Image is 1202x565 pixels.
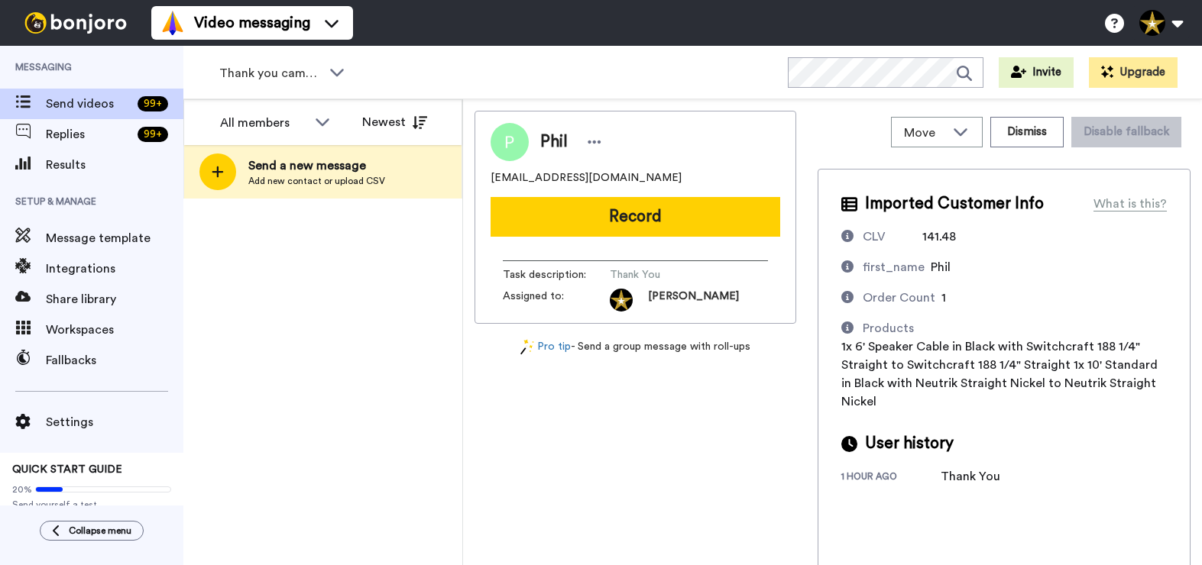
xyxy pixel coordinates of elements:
[491,170,682,186] span: [EMAIL_ADDRESS][DOMAIN_NAME]
[520,339,571,355] a: Pro tip
[1093,195,1167,213] div: What is this?
[220,114,307,132] div: All members
[491,197,780,237] button: Record
[351,107,439,137] button: Newest
[865,192,1044,215] span: Imported Customer Info
[1071,117,1181,147] button: Disable fallback
[46,260,183,278] span: Integrations
[194,12,310,34] span: Video messaging
[904,124,945,142] span: Move
[46,95,131,113] span: Send videos
[610,267,755,282] span: Thank You
[40,521,144,541] button: Collapse menu
[12,483,32,496] span: 20%
[863,289,935,307] div: Order Count
[941,292,946,304] span: 1
[503,289,610,312] span: Assigned to:
[219,64,322,82] span: Thank you campaign
[138,96,168,111] div: 99 +
[160,11,185,35] img: vm-color.svg
[841,341,1158,408] span: 1x 6' Speaker Cable in Black with Switchcraft 188 1/4" Straight to Switchcraft 188 1/4" Straight ...
[248,175,385,187] span: Add new contact or upload CSV
[46,321,183,339] span: Workspaces
[990,117,1064,147] button: Dismiss
[931,261,951,273] span: Phil
[46,413,183,431] span: Settings
[46,125,131,144] span: Replies
[12,499,171,511] span: Send yourself a test
[863,319,914,337] div: Products
[922,231,956,243] span: 141.48
[46,351,183,370] span: Fallbacks
[540,131,568,153] span: Phil
[475,339,796,355] div: - Send a group message with roll-ups
[1089,57,1178,88] button: Upgrade
[46,156,183,174] span: Results
[999,57,1074,88] button: Invite
[520,339,534,355] img: magic-wand.svg
[863,258,925,276] div: first_name
[18,12,133,34] img: bj-logo-header-white.svg
[648,289,739,312] span: [PERSON_NAME]
[503,267,610,282] span: Task description :
[865,432,954,455] span: User history
[863,228,886,246] div: CLV
[69,525,131,537] span: Collapse menu
[46,229,183,247] span: Message template
[610,289,633,312] img: 97f010d7-37d5-43e8-88ad-0137151ed1f4-1597366258.jpg
[941,467,1017,486] div: Thank You
[138,127,168,142] div: 99 +
[841,470,941,486] div: 1 hour ago
[46,290,183,308] span: Share library
[12,464,122,475] span: QUICK START GUIDE
[491,123,529,161] img: Image of Phil
[248,157,385,175] span: Send a new message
